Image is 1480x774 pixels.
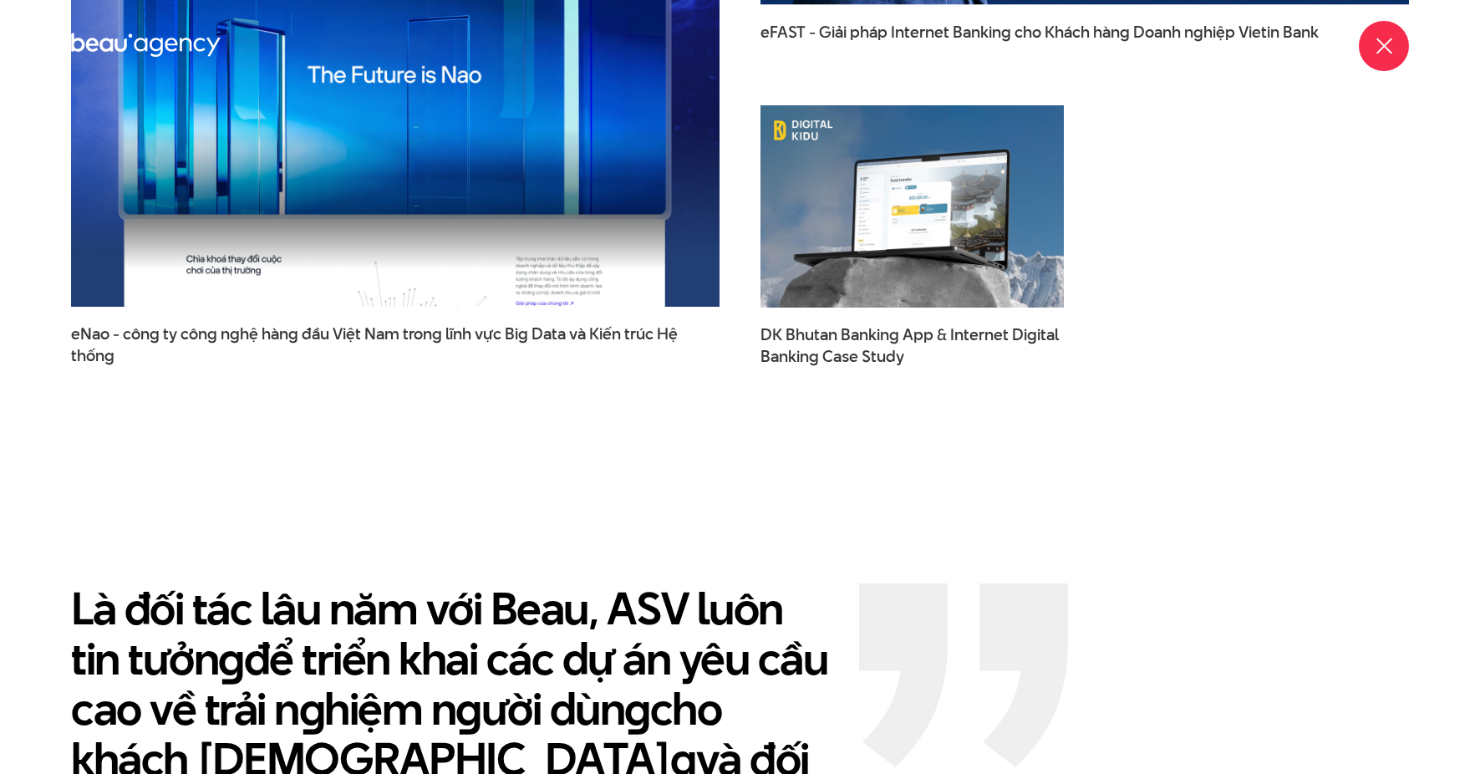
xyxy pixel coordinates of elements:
[624,677,650,740] en: g
[218,627,244,690] en: g
[299,677,325,740] en: g
[71,323,720,365] a: eNao - công ty công nghệ hàng đầu Việt Nam trong lĩnh vực Big Data và Kiến trúc Hệthống
[760,324,1064,366] span: DK Bhutan Banking App & Internet Digital
[760,346,904,368] span: Banking Case Study
[71,345,114,367] span: thống
[760,324,1064,366] a: DK Bhutan Banking App & Internet DigitalBanking Case Study
[455,677,481,740] en: g
[71,323,720,365] span: eNao - công ty công nghệ hàng đầu Việt Nam trong lĩnh vực Big Data và Kiến trúc Hệ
